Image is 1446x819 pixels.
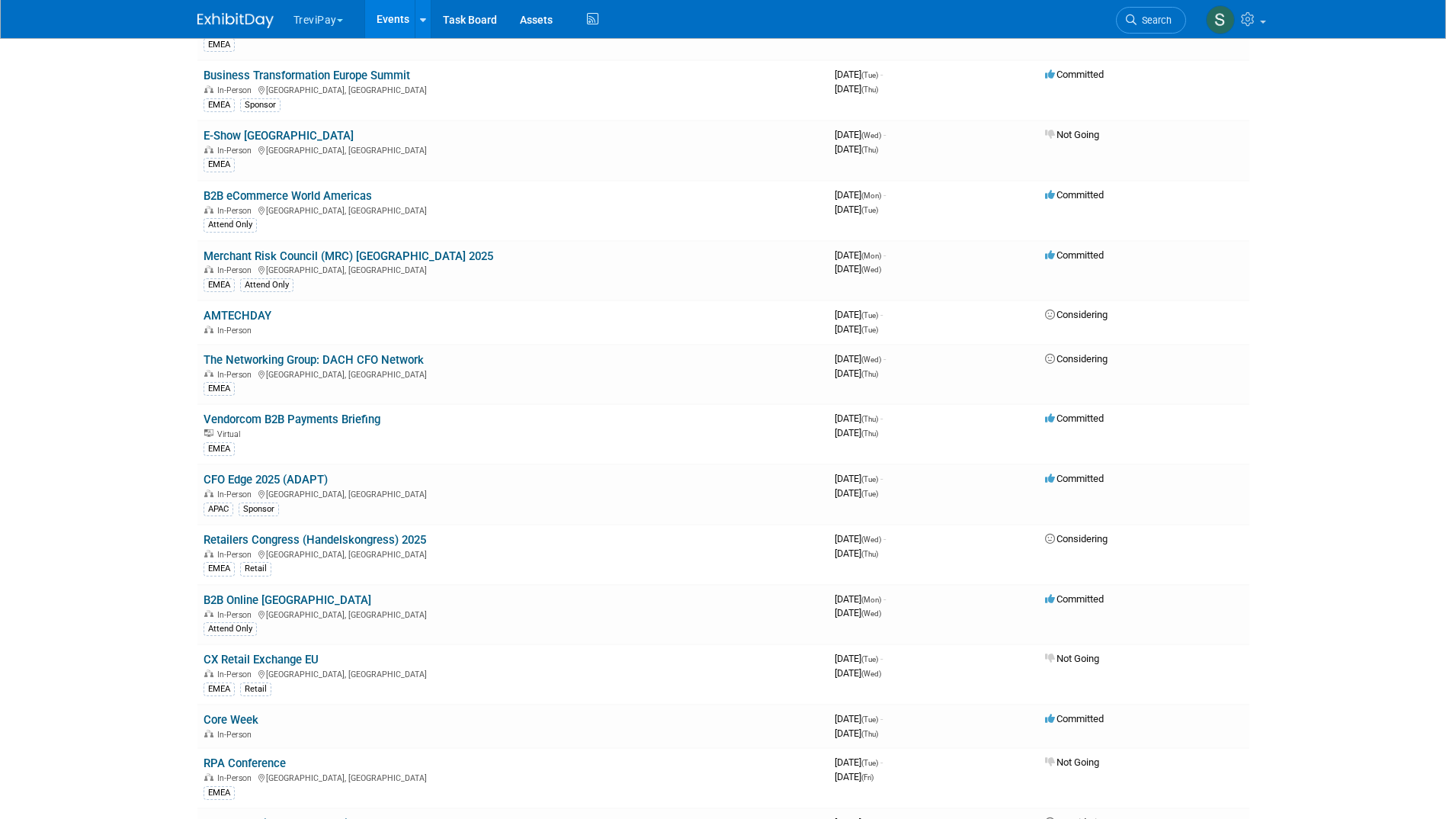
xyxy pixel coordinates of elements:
span: Considering [1045,309,1108,320]
span: In-Person [217,670,256,679]
span: [DATE] [835,83,878,95]
div: EMEA [204,786,235,800]
span: [DATE] [835,189,886,201]
div: [GEOGRAPHIC_DATA], [GEOGRAPHIC_DATA] [204,204,822,216]
img: In-Person Event [204,85,213,93]
div: [GEOGRAPHIC_DATA], [GEOGRAPHIC_DATA] [204,608,822,620]
span: - [883,593,886,605]
span: (Wed) [861,609,881,618]
div: EMEA [204,382,235,396]
span: [DATE] [835,653,883,664]
div: [GEOGRAPHIC_DATA], [GEOGRAPHIC_DATA] [204,548,822,560]
img: In-Person Event [204,326,213,333]
img: Virtual Event [204,429,213,437]
span: [DATE] [835,473,883,484]
span: (Thu) [861,146,878,154]
span: - [880,653,883,664]
span: [DATE] [835,204,878,215]
div: EMEA [204,562,235,576]
img: In-Person Event [204,370,213,377]
div: EMEA [204,98,235,112]
span: (Thu) [861,550,878,558]
a: E-Show [GEOGRAPHIC_DATA] [204,129,354,143]
span: [DATE] [835,487,878,499]
div: EMEA [204,278,235,292]
span: In-Person [217,610,256,620]
div: Retail [240,562,271,576]
span: (Tue) [861,490,878,498]
span: [DATE] [835,533,886,544]
span: (Thu) [861,429,878,438]
a: CX Retail Exchange EU [204,653,319,666]
a: B2B eCommerce World Americas [204,189,372,203]
span: [DATE] [835,607,881,618]
span: In-Person [217,326,256,336]
div: [GEOGRAPHIC_DATA], [GEOGRAPHIC_DATA] [204,83,822,95]
span: Committed [1045,593,1104,605]
span: [DATE] [835,143,878,155]
a: Retailers Congress (Handelskongress) 2025 [204,533,426,547]
span: Committed [1045,249,1104,261]
span: Committed [1045,189,1104,201]
span: - [883,129,886,140]
div: Retail [240,682,271,696]
span: (Tue) [861,71,878,79]
span: - [880,713,883,724]
span: (Thu) [861,85,878,94]
div: Sponsor [239,503,279,516]
a: AMTECHDAY [204,309,271,323]
span: (Tue) [861,715,878,724]
span: [DATE] [835,69,883,80]
span: [DATE] [835,593,886,605]
div: [GEOGRAPHIC_DATA], [GEOGRAPHIC_DATA] [204,771,822,783]
span: Committed [1045,69,1104,80]
span: [DATE] [835,427,878,438]
span: [DATE] [835,353,886,365]
span: [DATE] [835,249,886,261]
span: (Wed) [861,670,881,678]
span: [DATE] [835,368,878,379]
span: (Wed) [861,535,881,544]
span: [DATE] [835,756,883,768]
span: [DATE] [835,263,881,275]
span: Not Going [1045,756,1099,768]
span: (Fri) [861,773,874,782]
img: ExhibitDay [197,13,274,28]
span: In-Person [217,730,256,740]
div: EMEA [204,442,235,456]
span: [DATE] [835,323,878,335]
span: In-Person [217,265,256,275]
span: - [880,69,883,80]
div: [GEOGRAPHIC_DATA], [GEOGRAPHIC_DATA] [204,487,822,499]
img: In-Person Event [204,773,213,781]
img: In-Person Event [204,670,213,677]
span: [DATE] [835,309,883,320]
span: (Tue) [861,475,878,483]
span: Considering [1045,353,1108,365]
div: Sponsor [240,98,281,112]
img: In-Person Event [204,146,213,153]
span: - [883,533,886,544]
div: [GEOGRAPHIC_DATA], [GEOGRAPHIC_DATA] [204,263,822,275]
span: (Wed) [861,265,881,274]
a: Business Transformation Europe Summit [204,69,410,82]
div: [GEOGRAPHIC_DATA], [GEOGRAPHIC_DATA] [204,143,822,156]
span: Considering [1045,533,1108,544]
div: Attend Only [240,278,293,292]
img: In-Person Event [204,550,213,557]
span: In-Person [217,550,256,560]
span: (Thu) [861,370,878,378]
span: (Tue) [861,311,878,320]
span: [DATE] [835,667,881,679]
div: APAC [204,503,233,516]
span: (Thu) [861,415,878,423]
div: Attend Only [204,622,257,636]
a: CFO Edge 2025 (ADAPT) [204,473,328,487]
span: (Mon) [861,252,881,260]
a: B2B Online [GEOGRAPHIC_DATA] [204,593,371,607]
span: (Tue) [861,655,878,663]
span: [DATE] [835,727,878,739]
span: [DATE] [835,548,878,559]
span: [DATE] [835,129,886,140]
div: EMEA [204,158,235,172]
